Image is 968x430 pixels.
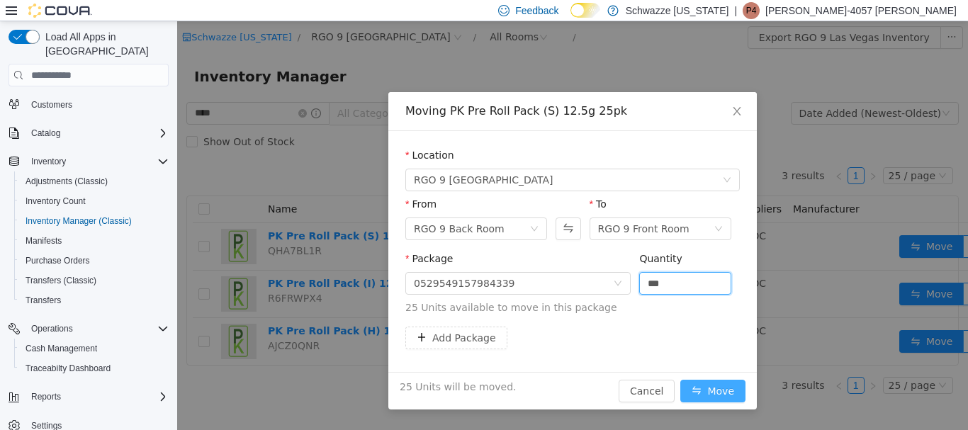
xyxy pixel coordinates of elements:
[26,215,132,227] span: Inventory Manager (Classic)
[14,290,174,310] button: Transfers
[20,360,116,377] a: Traceabilty Dashboard
[26,153,169,170] span: Inventory
[503,358,568,381] button: icon: swapMove
[441,358,497,381] button: Cancel
[421,197,512,218] div: RGO 9 Front Room
[14,211,174,231] button: Inventory Manager (Classic)
[540,71,580,111] button: Close
[40,30,169,58] span: Load All Apps in [GEOGRAPHIC_DATA]
[765,2,957,19] p: [PERSON_NAME]-4057 [PERSON_NAME]
[20,173,113,190] a: Adjustments (Classic)
[14,191,174,211] button: Inventory Count
[31,128,60,139] span: Catalog
[515,4,558,18] span: Feedback
[20,292,67,309] a: Transfers
[26,388,67,405] button: Reports
[20,193,169,210] span: Inventory Count
[463,251,553,273] input: Quantity
[14,358,174,378] button: Traceabilty Dashboard
[3,319,174,339] button: Operations
[26,388,169,405] span: Reports
[228,232,276,243] label: Package
[228,128,277,140] label: Location
[228,177,259,188] label: From
[14,271,174,290] button: Transfers (Classic)
[626,2,729,19] p: Schwazze [US_STATE]
[26,176,108,187] span: Adjustments (Classic)
[14,251,174,271] button: Purchase Orders
[26,196,86,207] span: Inventory Count
[462,232,505,243] label: Quantity
[26,153,72,170] button: Inventory
[31,323,73,334] span: Operations
[26,295,61,306] span: Transfers
[378,196,403,219] button: Swap
[3,94,174,115] button: Customers
[20,252,169,269] span: Purchase Orders
[20,272,169,289] span: Transfers (Classic)
[14,171,174,191] button: Adjustments (Classic)
[26,235,62,247] span: Manifests
[26,320,79,337] button: Operations
[237,148,376,169] span: RGO 9 Las Vegas
[743,2,760,19] div: Patrick-4057 Leyba
[26,96,78,113] a: Customers
[28,4,92,18] img: Cova
[20,213,169,230] span: Inventory Manager (Classic)
[20,213,137,230] a: Inventory Manager (Classic)
[20,232,67,249] a: Manifests
[26,125,66,142] button: Catalog
[237,197,327,218] div: RGO 9 Back Room
[20,252,96,269] a: Purchase Orders
[14,339,174,358] button: Cash Management
[746,2,757,19] span: P4
[228,305,330,328] button: icon: plusAdd Package
[570,3,600,18] input: Dark Mode
[20,292,169,309] span: Transfers
[31,391,61,402] span: Reports
[20,173,169,190] span: Adjustments (Classic)
[20,193,91,210] a: Inventory Count
[31,99,72,111] span: Customers
[546,154,554,164] i: icon: down
[31,156,66,167] span: Inventory
[20,360,169,377] span: Traceabilty Dashboard
[26,96,169,113] span: Customers
[26,363,111,374] span: Traceabilty Dashboard
[20,340,103,357] a: Cash Management
[353,203,361,213] i: icon: down
[26,255,90,266] span: Purchase Orders
[228,82,563,98] div: Moving PK Pre Roll Pack (S) 12.5g 25pk
[537,203,546,213] i: icon: down
[412,177,429,188] label: To
[437,258,445,268] i: icon: down
[734,2,737,19] p: |
[3,387,174,407] button: Reports
[237,251,338,273] div: 0529549157984339
[228,279,563,294] span: 25 Units available to move in this package
[26,125,169,142] span: Catalog
[554,84,565,96] i: icon: close
[3,123,174,143] button: Catalog
[26,320,169,337] span: Operations
[20,272,102,289] a: Transfers (Classic)
[14,231,174,251] button: Manifests
[26,275,96,286] span: Transfers (Classic)
[20,340,169,357] span: Cash Management
[26,343,97,354] span: Cash Management
[3,152,174,171] button: Inventory
[223,358,339,373] span: 25 Units will be moved.
[20,232,169,249] span: Manifests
